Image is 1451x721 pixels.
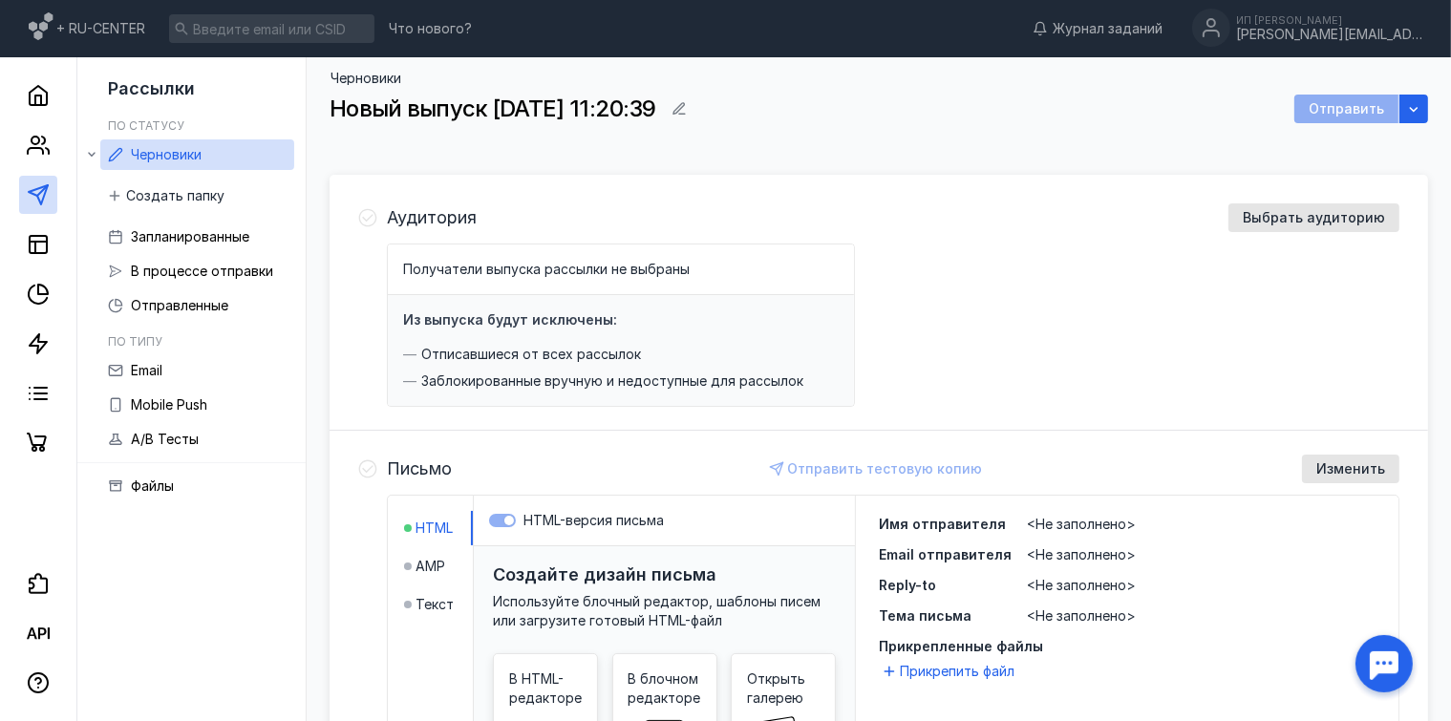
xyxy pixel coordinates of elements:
span: Журнал заданий [1053,19,1163,38]
span: + RU-CENTER [56,19,145,38]
span: A/B Тесты [131,431,199,447]
h4: Из выпуска будут исключены: [403,311,617,328]
a: + RU-CENTER [29,10,145,48]
span: Файлы [131,477,174,494]
div: ИП [PERSON_NAME] [1236,14,1427,26]
span: Email отправителя [879,546,1012,562]
a: Отправленные [100,290,294,321]
span: <Не заполнено> [1027,577,1136,593]
a: Черновики [100,139,294,170]
span: <Не заполнено> [1027,516,1136,532]
button: Создать папку [100,181,234,210]
span: Что нового? [389,22,472,35]
span: AMP [416,557,445,576]
span: Отписавшиеся от всех рассылок [421,345,641,364]
span: Запланированные [131,228,249,244]
span: В процессе отправки [131,263,273,279]
span: Текст [416,595,454,614]
span: Reply-to [879,577,936,593]
a: Что нового? [379,22,481,35]
span: Рассылки [108,78,195,98]
span: <Не заполнено> [1027,607,1136,624]
span: Заблокированные вручную и недоступные для рассылок [421,371,803,391]
a: Email [100,355,294,386]
span: Тема письма [879,607,971,624]
div: [PERSON_NAME][EMAIL_ADDRESS][DOMAIN_NAME] [1236,27,1427,43]
a: A/B Тесты [100,424,294,455]
span: Прикрепить файл [900,662,1014,681]
span: Имя отправителя [879,516,1006,532]
input: Введите email или CSID [169,14,374,43]
span: Создать папку [126,188,224,204]
span: Отправленные [131,297,228,313]
a: Журнал заданий [1023,19,1172,38]
button: Прикрепить файл [879,660,1022,683]
span: HTML [416,519,453,538]
a: Черновики [331,70,401,86]
span: Используйте блочный редактор, шаблоны писем или загрузите готовый HTML-файл [493,593,821,628]
h4: Аудитория [387,208,477,227]
h3: Создайте дизайн письма [493,564,716,584]
a: Mobile Push [100,390,294,420]
span: Mobile Push [131,396,207,413]
span: Получатели выпуска рассылки не выбраны [403,261,690,277]
button: Изменить [1302,455,1399,483]
span: В HTML-редакторе [509,669,582,708]
a: В процессе отправки [100,256,294,286]
span: <Не заполнено> [1027,546,1136,562]
span: Изменить [1316,461,1385,477]
h4: Письмо [387,459,452,478]
a: Запланированные [100,222,294,252]
span: Прикрепленные файлы [879,637,1376,656]
button: Выбрать аудиторию [1228,203,1399,232]
h5: По типу [108,334,162,349]
a: Файлы [100,471,294,501]
span: Email [131,362,162,378]
span: Открыть галерею [747,669,820,708]
span: Новый выпуск [DATE] 11:20:39 [330,95,655,122]
span: Черновики [131,146,202,162]
span: В блочном редакторе [629,669,701,708]
h5: По статусу [108,118,184,133]
span: HTML-версия письма [523,512,664,528]
span: Выбрать аудиторию [1243,210,1385,226]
